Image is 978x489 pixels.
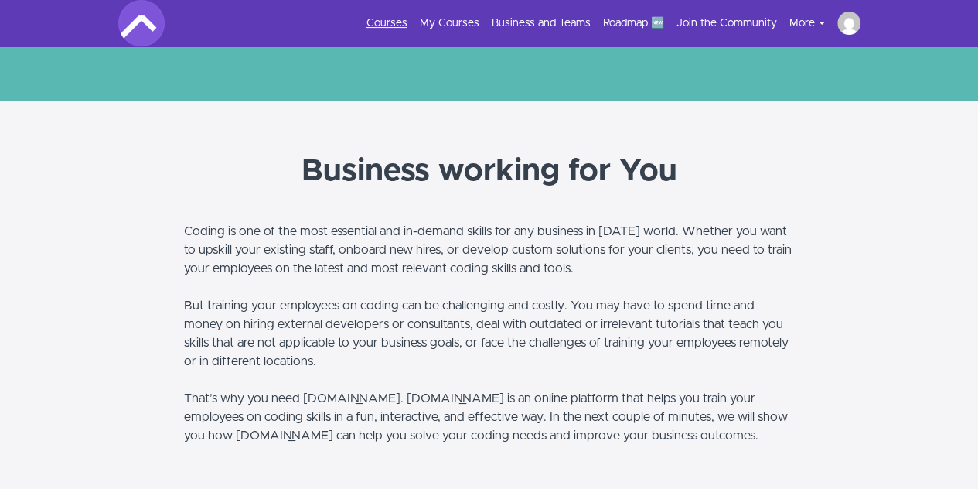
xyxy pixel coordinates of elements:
[789,15,837,31] button: More
[603,15,664,31] a: Roadmap 🆕
[676,15,777,31] a: Join the Community
[492,15,591,31] a: Business and Teams
[302,156,677,186] strong: Business working for You
[366,15,407,31] a: Courses
[420,15,479,31] a: My Courses
[837,12,860,35] img: mahamadoujabbie838@gmail.com
[184,222,795,445] p: Coding is one of the most essential and in-demand skills for any business in [DATE] world. Whethe...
